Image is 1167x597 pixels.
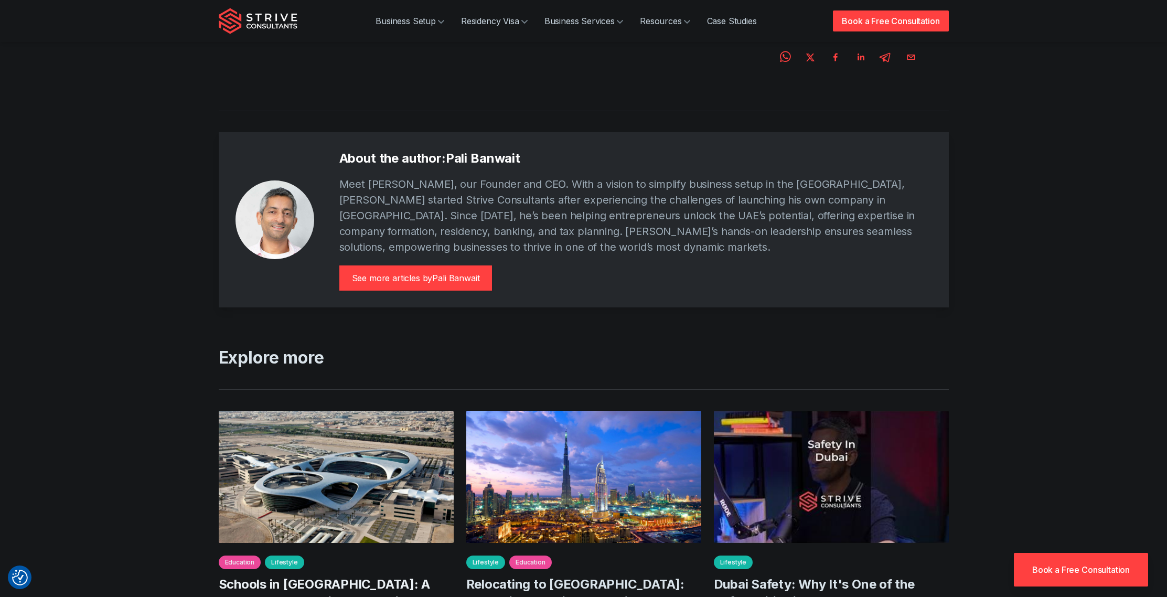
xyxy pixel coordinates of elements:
a: Business Services [536,10,631,31]
img: The Unparalleled Safety of Dubai: A Testament to Its Culture of Respect and Integrity [714,411,949,543]
h3: About the author: Pali Banwait [339,149,932,168]
img: company information dubai [466,411,701,543]
a: Residency Visa [453,10,536,31]
a: Lifestyle [714,556,753,569]
a: Business Setup [367,10,453,31]
button: Consent Preferences [12,570,28,585]
button: Why Dubai is the Best Place for Families and How to Get a Family Visa for Dubai and Residency Thr... [903,49,919,66]
button: Why Dubai is the Best Place for Families and How to Get a Family Visa for Dubai and Residency Thr... [827,49,844,66]
a: Lifestyle [265,556,304,569]
a: Education [219,556,261,569]
a: Book a Free Consultation [1014,553,1148,587]
a: See more articles byPali Banwait [339,265,493,291]
img: Revisit consent button [12,570,28,585]
img: outstanding british curriculum education in Dubai [219,411,454,543]
a: Book a Free Consultation [833,10,948,31]
img: Pali Banwait, CEO, Strive Consultants, Dubai, UAE [235,180,314,259]
p: Meet [PERSON_NAME], our Founder and CEO. With a vision to simplify business setup in the [GEOGRAP... [339,176,932,255]
a: Education [509,556,552,569]
a: Lifestyle [466,556,506,569]
h3: Explore more [219,347,890,368]
a: Resources [631,10,699,31]
a: Case Studies [699,10,765,31]
img: Strive Consultants [219,8,297,34]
